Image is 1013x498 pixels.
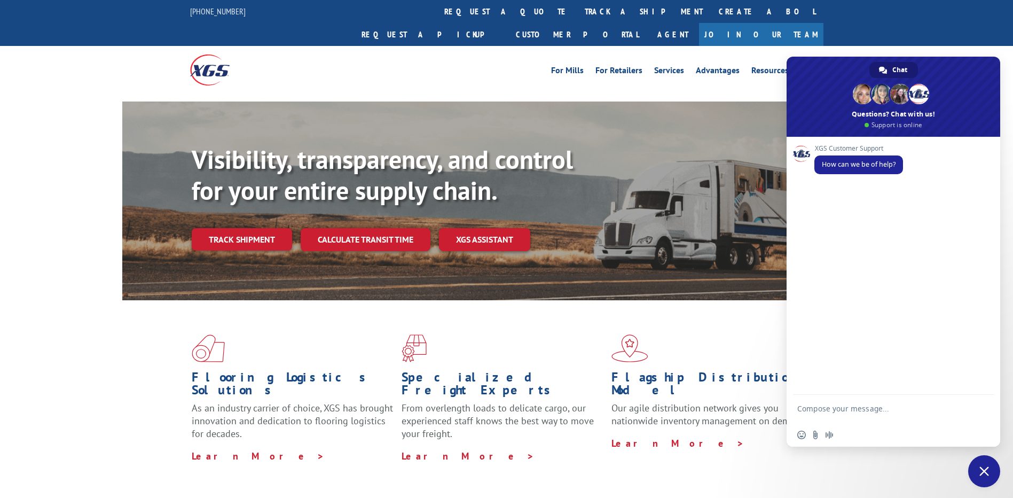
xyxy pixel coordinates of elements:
[968,455,1000,487] div: Close chat
[192,228,292,251] a: Track shipment
[508,23,647,46] a: Customer Portal
[611,334,648,362] img: xgs-icon-flagship-distribution-model-red
[402,402,603,449] p: From overlength loads to delicate cargo, our experienced staff knows the best way to move your fr...
[354,23,508,46] a: Request a pickup
[402,450,535,462] a: Learn More >
[301,228,430,251] a: Calculate transit time
[192,143,573,207] b: Visibility, transparency, and control for your entire supply chain.
[402,371,603,402] h1: Specialized Freight Experts
[696,66,740,78] a: Advantages
[797,431,806,439] span: Insert an emoji
[825,431,834,439] span: Audio message
[192,371,394,402] h1: Flooring Logistics Solutions
[611,371,813,402] h1: Flagship Distribution Model
[811,431,820,439] span: Send a file
[797,404,966,423] textarea: Compose your message...
[439,228,530,251] a: XGS ASSISTANT
[822,160,896,169] span: How can we be of help?
[647,23,699,46] a: Agent
[192,450,325,462] a: Learn More >
[192,402,393,440] span: As an industry carrier of choice, XGS has brought innovation and dedication to flooring logistics...
[402,334,427,362] img: xgs-icon-focused-on-flooring-red
[654,66,684,78] a: Services
[192,334,225,362] img: xgs-icon-total-supply-chain-intelligence-red
[190,6,246,17] a: [PHONE_NUMBER]
[892,62,907,78] span: Chat
[611,437,744,449] a: Learn More >
[814,145,903,152] span: XGS Customer Support
[551,66,584,78] a: For Mills
[699,23,823,46] a: Join Our Team
[869,62,918,78] div: Chat
[611,402,808,427] span: Our agile distribution network gives you nationwide inventory management on demand.
[751,66,789,78] a: Resources
[595,66,642,78] a: For Retailers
